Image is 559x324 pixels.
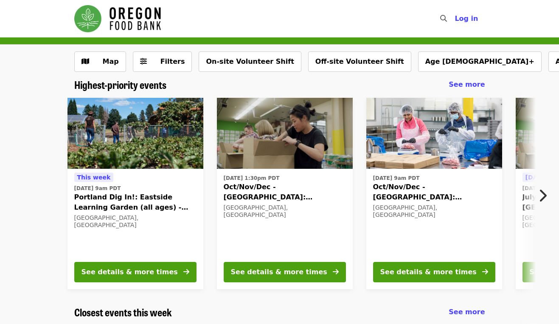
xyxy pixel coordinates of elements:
[74,306,172,318] a: Closest events this week
[224,174,280,182] time: [DATE] 1:30pm PDT
[74,79,166,91] a: Highest-priority events
[160,57,185,65] span: Filters
[455,14,478,23] span: Log in
[449,80,485,88] span: See more
[366,98,502,169] img: Oct/Nov/Dec - Beaverton: Repack/Sort (age 10+) organized by Oregon Food Bank
[199,51,301,72] button: On-site Volunteer Shift
[380,267,477,277] div: See details & more times
[217,98,353,169] img: Oct/Nov/Dec - Portland: Repack/Sort (age 8+) organized by Oregon Food Bank
[224,262,346,282] button: See details & more times
[81,57,89,65] i: map icon
[373,262,495,282] button: See details & more times
[452,9,459,29] input: Search
[333,268,339,276] i: arrow-right icon
[74,5,161,32] img: Oregon Food Bank - Home
[74,304,172,319] span: Closest events this week
[67,79,492,91] div: Highest-priority events
[373,204,495,219] div: [GEOGRAPHIC_DATA], [GEOGRAPHIC_DATA]
[74,77,166,92] span: Highest-priority events
[308,51,411,72] button: Off-site Volunteer Shift
[224,182,346,202] span: Oct/Nov/Dec - [GEOGRAPHIC_DATA]: Repack/Sort (age [DEMOGRAPHIC_DATA]+)
[81,267,178,277] div: See details & more times
[538,188,547,204] i: chevron-right icon
[74,214,197,229] div: [GEOGRAPHIC_DATA], [GEOGRAPHIC_DATA]
[74,185,121,192] time: [DATE] 9am PDT
[67,306,492,318] div: Closest events this week
[373,182,495,202] span: Oct/Nov/Dec - [GEOGRAPHIC_DATA]: Repack/Sort (age [DEMOGRAPHIC_DATA]+)
[366,98,502,289] a: See details for "Oct/Nov/Dec - Beaverton: Repack/Sort (age 10+)"
[440,14,447,23] i: search icon
[74,192,197,213] span: Portland Dig In!: Eastside Learning Garden (all ages) - Aug/Sept/Oct
[418,51,542,72] button: Age [DEMOGRAPHIC_DATA]+
[74,51,126,72] button: Show map view
[67,98,203,289] a: See details for "Portland Dig In!: Eastside Learning Garden (all ages) - Aug/Sept/Oct"
[217,98,353,289] a: See details for "Oct/Nov/Dec - Portland: Repack/Sort (age 8+)"
[449,308,485,316] span: See more
[373,174,420,182] time: [DATE] 9am PDT
[74,262,197,282] button: See details & more times
[140,57,147,65] i: sliders-h icon
[482,268,488,276] i: arrow-right icon
[103,57,119,65] span: Map
[231,267,327,277] div: See details & more times
[448,10,485,27] button: Log in
[449,307,485,317] a: See more
[183,268,189,276] i: arrow-right icon
[449,80,485,90] a: See more
[531,184,559,207] button: Next item
[224,204,346,219] div: [GEOGRAPHIC_DATA], [GEOGRAPHIC_DATA]
[77,174,111,181] span: This week
[67,98,203,169] img: Portland Dig In!: Eastside Learning Garden (all ages) - Aug/Sept/Oct organized by Oregon Food Bank
[133,51,192,72] button: Filters (0 selected)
